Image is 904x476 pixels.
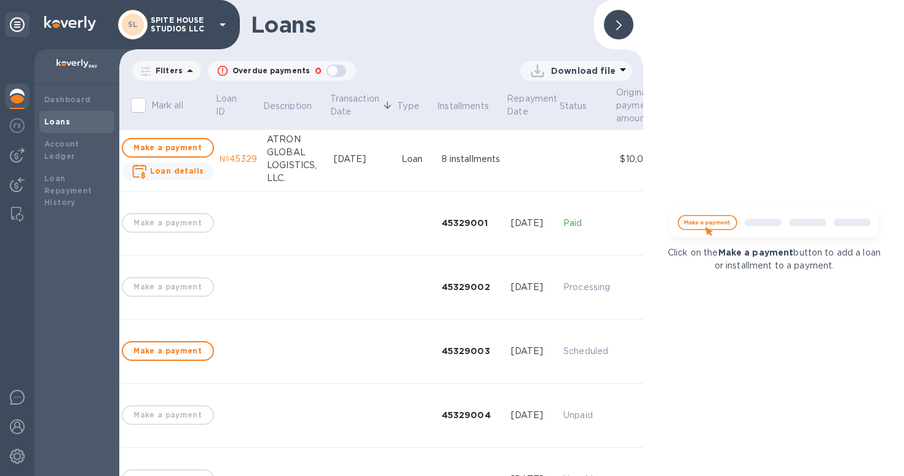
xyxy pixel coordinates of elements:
[718,248,794,257] b: Make a payment
[133,344,203,358] span: Make a payment
[616,86,656,125] p: Original payment amount
[402,153,432,166] div: Loan
[208,61,356,81] button: Overdue payments0
[442,217,501,229] div: 45329001
[44,16,96,31] img: Logo
[44,139,79,161] b: Account Ledger
[511,281,554,294] div: [DATE]
[397,100,419,113] p: Type
[150,166,204,175] b: Loan details
[437,100,489,113] p: Installments
[216,92,261,118] span: Loan ID
[442,281,501,293] div: 45329002
[122,341,214,361] button: Make a payment
[44,174,92,208] b: Loan Repayment History
[220,153,257,166] div: №45329
[620,153,668,166] div: $10,044.06
[334,153,392,166] div: [DATE]
[511,217,554,230] div: [DATE]
[10,118,25,133] img: Foreign exchange
[511,345,554,358] div: [DATE]
[151,99,183,112] p: Mark all
[330,92,379,118] p: Transaction Date
[263,100,328,113] span: Description
[442,409,501,421] div: 45329004
[397,100,435,113] span: Type
[263,100,312,113] p: Description
[128,20,138,29] b: SL
[563,409,610,422] p: Unpaid
[133,140,203,155] span: Make a payment
[551,65,616,77] p: Download file
[315,65,322,78] p: 0
[507,92,557,118] p: Repayment Date
[563,281,610,294] p: Processing
[560,100,587,113] p: Status
[151,16,212,33] p: SPITE HOUSE STUDIOS LLC
[267,133,324,185] div: ATRON GLOBAL LOGISTICS, LLC.
[563,217,610,230] p: Paid
[437,100,505,113] span: Installments
[216,92,245,118] p: Loan ID
[563,345,610,358] p: Scheduled
[251,12,584,38] h1: Loans
[330,92,395,118] span: Transaction Date
[5,12,30,37] div: Unpin categories
[44,95,91,104] b: Dashboard
[232,65,310,76] p: Overdue payments
[122,163,214,180] button: Loan details
[511,409,554,422] div: [DATE]
[442,153,501,166] div: 8 installments
[442,345,501,357] div: 45329003
[151,65,183,76] p: Filters
[122,138,214,158] button: Make a payment
[663,246,885,272] p: Click on the button to add a loan or installment to a payment.
[44,117,70,126] b: Loans
[616,86,672,125] span: Original payment amount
